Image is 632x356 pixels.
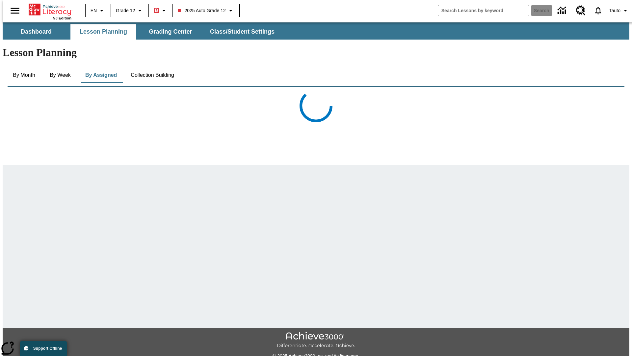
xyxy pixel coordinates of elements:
[155,6,158,15] span: B
[29,3,71,16] a: Home
[33,346,62,351] span: Support Offline
[149,28,192,36] span: Grading Center
[3,24,69,40] button: Dashboard
[80,28,127,36] span: Lesson Planning
[590,2,607,19] a: Notifications
[91,7,97,14] span: EN
[3,22,629,40] div: SubNavbar
[21,28,52,36] span: Dashboard
[607,5,632,16] button: Profile/Settings
[70,24,136,40] button: Lesson Planning
[80,67,122,83] button: By Assigned
[609,7,620,14] span: Tauto
[438,5,529,16] input: search field
[3,24,280,40] div: SubNavbar
[44,67,77,83] button: By Week
[5,1,25,20] button: Open side menu
[277,332,355,349] img: Achieve3000 Differentiate Accelerate Achieve
[53,16,71,20] span: NJ Edition
[175,5,237,16] button: Class: 2025 Auto Grade 12, Select your class
[116,7,135,14] span: Grade 12
[210,28,275,36] span: Class/Student Settings
[3,46,629,59] h1: Lesson Planning
[205,24,280,40] button: Class/Student Settings
[178,7,225,14] span: 2025 Auto Grade 12
[113,5,146,16] button: Grade: Grade 12, Select a grade
[88,5,109,16] button: Language: EN, Select a language
[138,24,203,40] button: Grading Center
[20,341,67,356] button: Support Offline
[8,67,40,83] button: By Month
[554,2,572,20] a: Data Center
[125,67,179,83] button: Collection Building
[29,2,71,20] div: Home
[572,2,590,19] a: Resource Center, Will open in new tab
[151,5,171,16] button: Boost Class color is red. Change class color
